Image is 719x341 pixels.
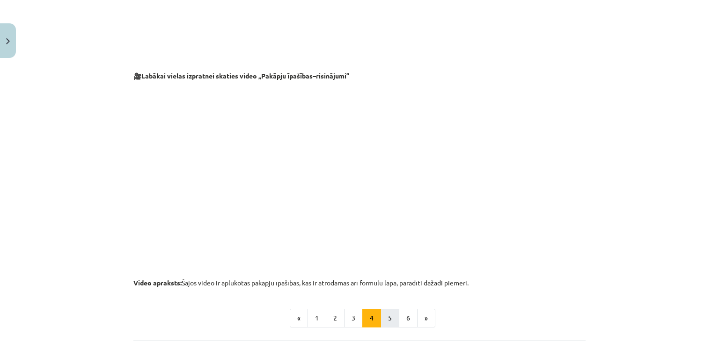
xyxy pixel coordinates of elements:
b: Labākai vielas izpratnei skaties video „Pakāpju īpašības [141,71,313,80]
b: risinājumi” [316,71,349,80]
button: » [417,309,435,327]
button: 5 [381,309,399,327]
p: Šajos video ir aplūkotas pakāpju īpašības, kas ir atrodamas arī formulu lapā, parādīti dažādi pie... [133,278,586,288]
img: icon-close-lesson-0947bae3869378f0d4975bcd49f059093ad1ed9edebbc8119c70593378902aed.svg [6,38,10,44]
button: « [290,309,308,327]
p: 🎥 [133,71,586,81]
button: 1 [308,309,326,327]
button: 4 [362,309,381,327]
strong: – [313,71,316,80]
button: 2 [326,309,345,327]
button: 6 [399,309,418,327]
b: Video apraksts: [133,278,182,287]
nav: Page navigation example [133,309,586,327]
button: 3 [344,309,363,327]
